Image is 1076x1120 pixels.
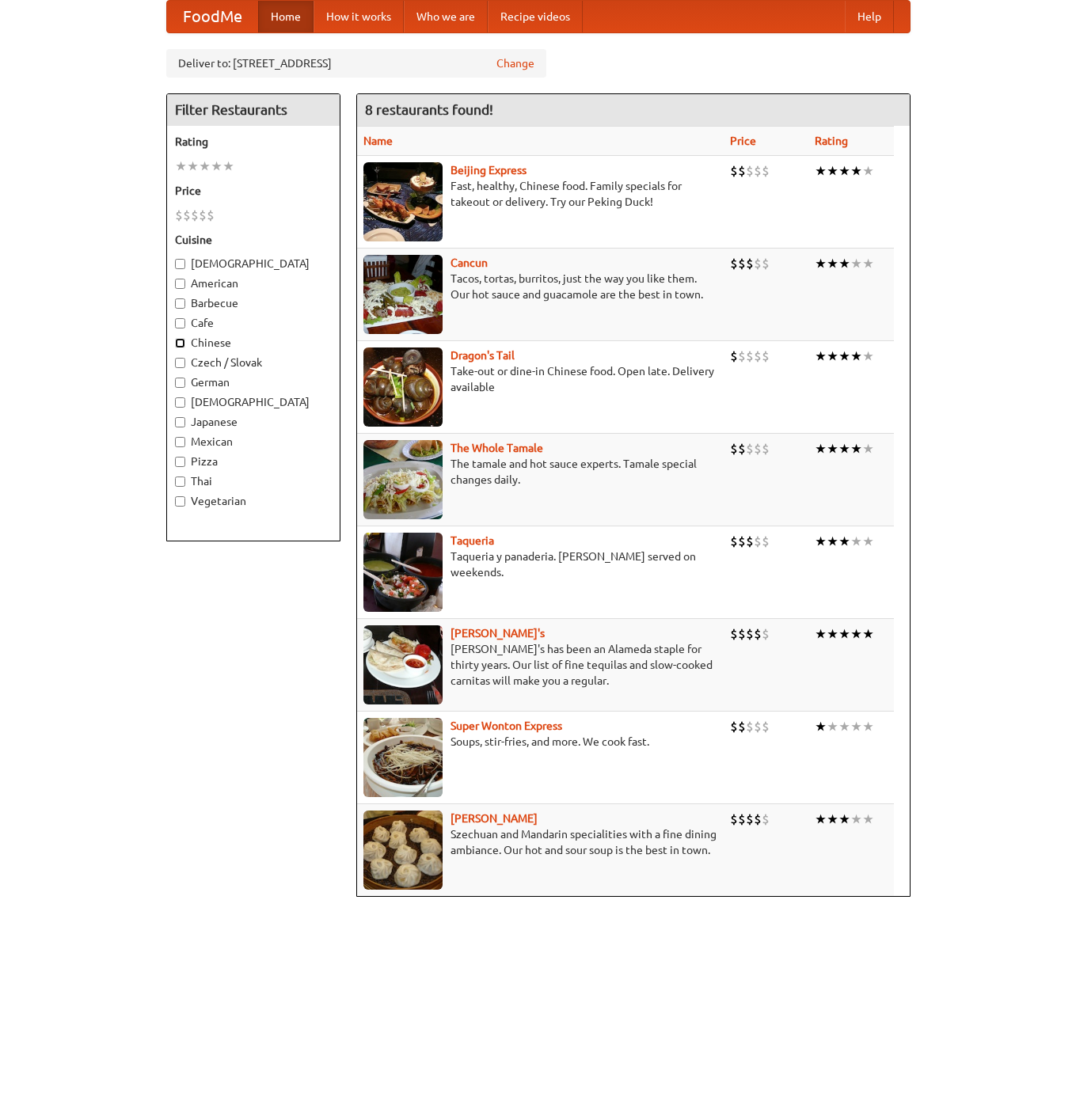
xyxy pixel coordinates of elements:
[838,718,850,735] li: ★
[762,347,770,365] li: $
[222,158,234,175] li: ★
[363,255,443,334] img: cancun.jpg
[451,627,545,640] b: [PERSON_NAME]'s
[451,256,488,269] a: Cancun
[746,811,754,828] li: $
[183,207,191,224] li: $
[730,625,738,643] li: $
[754,440,762,457] li: $
[762,533,770,550] li: $
[175,183,332,199] h5: Price
[850,440,862,457] li: ★
[730,811,738,828] li: $
[850,811,862,828] li: ★
[175,232,332,248] h5: Cuisine
[738,533,746,550] li: $
[175,496,185,507] input: Vegetarian
[175,437,185,447] input: Mexican
[363,625,443,704] img: pedros.jpg
[815,347,827,365] li: ★
[838,162,850,180] li: ★
[850,718,862,735] li: ★
[404,1,488,32] a: Who we are
[363,347,443,427] img: dragon.jpg
[488,1,583,32] a: Recipe videos
[850,625,862,643] li: ★
[199,158,211,175] li: ★
[827,718,838,735] li: ★
[175,358,185,368] input: Czech / Slovak
[363,718,443,797] img: superwonton.jpg
[827,347,838,365] li: ★
[166,49,546,78] div: Deliver to: [STREET_ADDRESS]
[175,394,332,410] label: [DEMOGRAPHIC_DATA]
[451,812,538,825] b: [PERSON_NAME]
[211,158,222,175] li: ★
[363,456,717,488] p: The tamale and hot sauce experts. Tamale special changes daily.
[754,811,762,828] li: $
[363,271,717,302] p: Tacos, tortas, burritos, just the way you like them. Our hot sauce and guacamole are the best in ...
[175,256,332,271] label: [DEMOGRAPHIC_DATA]
[827,440,838,457] li: ★
[730,440,738,457] li: $
[451,164,527,177] a: Beijing Express
[451,349,515,362] a: Dragon's Tail
[754,625,762,643] li: $
[862,162,874,180] li: ★
[451,534,494,547] a: Taqueria
[363,811,443,890] img: shandong.jpg
[815,718,827,735] li: ★
[838,811,850,828] li: ★
[730,162,738,180] li: $
[175,473,332,489] label: Thai
[738,162,746,180] li: $
[363,440,443,519] img: wholetamale.jpg
[815,255,827,272] li: ★
[754,162,762,180] li: $
[862,255,874,272] li: ★
[862,625,874,643] li: ★
[175,335,332,351] label: Chinese
[838,533,850,550] li: ★
[363,641,717,689] p: [PERSON_NAME]'s has been an Alameda staple for thirty years. Our list of fine tequilas and slow-c...
[827,625,838,643] li: ★
[175,417,185,427] input: Japanese
[754,347,762,365] li: $
[762,718,770,735] li: $
[850,255,862,272] li: ★
[363,162,443,241] img: beijing.jpg
[167,94,340,126] h4: Filter Restaurants
[363,363,717,395] p: Take-out or dine-in Chinese food. Open late. Delivery available
[738,718,746,735] li: $
[496,55,534,71] a: Change
[730,347,738,365] li: $
[746,533,754,550] li: $
[175,378,185,388] input: German
[451,719,562,732] a: Super Wonton Express
[827,811,838,828] li: ★
[862,533,874,550] li: ★
[862,347,874,365] li: ★
[175,275,332,291] label: American
[175,207,183,224] li: $
[451,442,543,454] a: The Whole Tamale
[363,826,717,858] p: Szechuan and Mandarin specialities with a fine dining ambiance. Our hot and sour soup is the best...
[827,162,838,180] li: ★
[815,135,848,147] a: Rating
[746,162,754,180] li: $
[199,207,207,224] li: $
[730,135,756,147] a: Price
[175,397,185,408] input: [DEMOGRAPHIC_DATA]
[730,718,738,735] li: $
[838,255,850,272] li: ★
[175,355,332,370] label: Czech / Slovak
[815,533,827,550] li: ★
[175,493,332,509] label: Vegetarian
[175,434,332,450] label: Mexican
[363,549,717,580] p: Taqueria y panaderia. [PERSON_NAME] served on weekends.
[746,440,754,457] li: $
[862,440,874,457] li: ★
